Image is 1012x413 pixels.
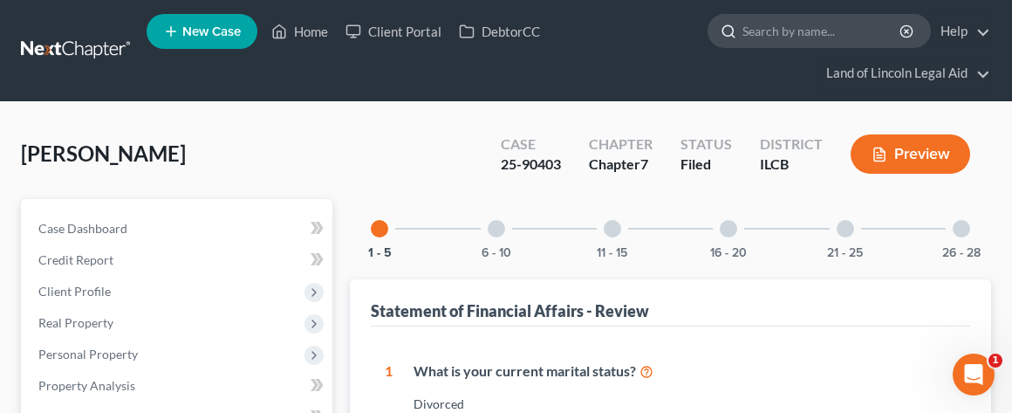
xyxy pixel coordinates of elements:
[38,347,138,361] span: Personal Property
[817,58,990,89] a: Land of Lincoln Legal Aid
[182,25,241,38] span: New Case
[24,244,332,276] a: Credit Report
[21,141,186,166] span: [PERSON_NAME]
[24,370,332,402] a: Property Analysis
[38,378,135,393] span: Property Analysis
[597,247,627,259] button: 11 - 15
[38,284,111,299] span: Client Profile
[760,134,823,155] div: District
[24,213,332,244] a: Case Dashboard
[501,155,561,175] div: 25-90403
[482,247,511,259] button: 6 - 10
[953,354,995,396] iframe: Intercom live chat
[263,16,337,47] a: Home
[38,252,113,267] span: Credit Report
[38,315,113,330] span: Real Property
[640,155,648,172] span: 7
[38,221,127,236] span: Case Dashboard
[450,16,549,47] a: DebtorCC
[501,134,561,155] div: Case
[414,396,956,413] div: Divorced
[589,155,653,175] div: Chapter
[742,15,902,47] input: Search by name...
[827,247,863,259] button: 21 - 25
[371,300,649,321] div: Statement of Financial Affairs - Review
[368,247,392,259] button: 1 - 5
[337,16,450,47] a: Client Portal
[680,155,732,175] div: Filed
[710,247,747,259] button: 16 - 20
[942,247,981,259] button: 26 - 28
[414,361,956,382] div: What is your current marital status?
[988,354,1002,368] span: 1
[589,134,653,155] div: Chapter
[680,134,732,155] div: Status
[851,134,970,174] button: Preview
[932,16,990,47] a: Help
[760,155,823,175] div: ILCB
